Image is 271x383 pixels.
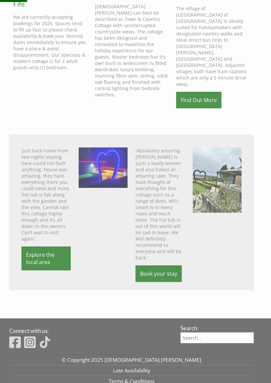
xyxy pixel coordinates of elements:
[180,325,254,331] h3: Search:
[135,147,185,261] p: 'Absolutely amazing. [PERSON_NAME] is such a lovely women and also baked an amazing cake. They ha...
[39,336,51,349] img: Tiktok
[9,328,175,334] h3: Connect with us:
[9,355,254,365] a: © Copyright 2025 [DEMOGRAPHIC_DATA] [PERSON_NAME]
[180,332,254,343] input: Search...
[21,246,71,270] a: Explore the local area
[13,14,87,71] p: We are currently accepting bookings for 2025. Spaces tend to fill up fast so please check availab...
[24,336,36,349] img: Instagram
[135,265,182,282] a: Book your stay
[95,3,169,98] p: [DEMOGRAPHIC_DATA] [PERSON_NAME] can best be described as Town & Country Cottage with uninterrupt...
[21,147,71,242] p: 'Just back home from two nights staying here-could not fault anything. House was amazing, they ha...
[9,365,254,376] a: Late Availability
[176,5,250,87] p: The village of [GEOGRAPHIC_DATA] of [GEOGRAPHIC_DATA] is ideally suited for holidaymakers with de...
[176,92,221,108] a: Find Out More
[9,336,21,349] img: Facebook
